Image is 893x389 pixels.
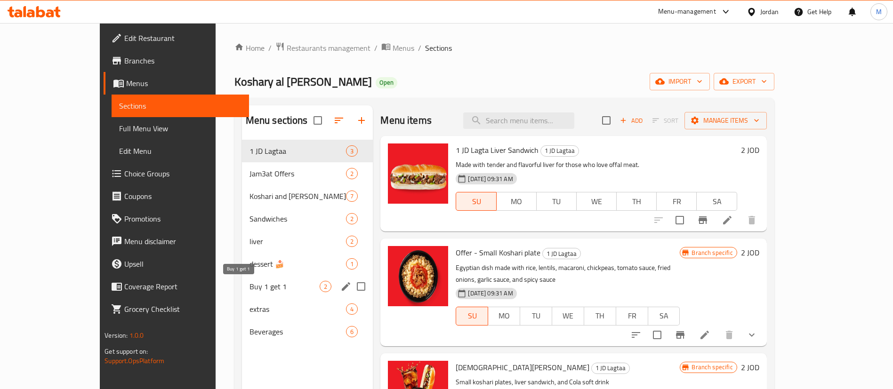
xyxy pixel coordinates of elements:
div: 1 JD Lagtaa [249,145,346,157]
button: SA [648,307,680,325]
span: M [876,7,882,17]
a: Promotions [104,207,249,230]
span: Menus [126,78,241,89]
button: edit [339,279,353,294]
li: / [268,42,272,54]
span: Sort sections [328,109,350,132]
span: SA [652,309,676,323]
a: Coverage Report [104,275,249,298]
a: Menus [104,72,249,95]
a: Upsell [104,253,249,275]
button: delete [740,209,763,231]
span: Grocery Checklist [124,303,241,315]
input: search [463,112,574,129]
span: [DATE] 09:31 AM [464,289,516,298]
span: MO [500,195,533,208]
span: Upsell [124,258,241,270]
a: Support.OpsPlatform [105,355,164,367]
span: 2 [346,169,357,178]
a: Edit Menu [112,140,249,162]
span: Select all sections [308,111,328,130]
span: TU [524,309,548,323]
span: Select to update [670,210,690,230]
div: Koshari and Macroni [249,191,346,202]
button: MO [488,307,520,325]
div: 1 JD Lagtaa [540,145,579,157]
div: Sandwiches2 [242,207,373,230]
button: export [714,73,774,90]
a: Edit Restaurant [104,27,249,49]
a: Home [234,42,265,54]
div: Sandwiches [249,213,346,224]
span: Select section first [646,113,684,128]
div: Open [376,77,397,88]
span: Full Menu View [119,123,241,134]
div: items [346,191,358,202]
a: Menu disclaimer [104,230,249,253]
span: 2 [346,214,357,223]
span: [DEMOGRAPHIC_DATA][PERSON_NAME] [456,360,589,374]
h6: 2 JOD [741,361,759,374]
a: Edit menu item [722,214,733,226]
li: / [418,42,421,54]
span: Branch specific [688,363,736,372]
span: 2 [346,237,357,246]
img: Offer - Small Koshari plate [388,246,448,306]
span: WE [580,195,613,208]
div: 1 JD Lagtaa3 [242,140,373,162]
span: Manage items [692,115,759,127]
div: items [346,168,358,179]
button: WE [552,307,584,325]
span: 1 JD Lagtaa [543,248,580,259]
span: Branches [124,55,241,66]
span: Menus [393,42,414,54]
span: MO [492,309,516,323]
span: 7 [346,192,357,201]
span: SU [460,195,492,208]
div: Jam3at Offers2 [242,162,373,185]
a: Choice Groups [104,162,249,185]
span: import [657,76,702,87]
div: Beverages6 [242,320,373,343]
nav: breadcrumb [234,42,774,54]
button: Manage items [684,112,767,129]
div: items [346,258,358,270]
span: 4 [346,305,357,314]
a: Branches [104,49,249,72]
button: TH [616,192,657,211]
span: FR [660,195,693,208]
span: WE [556,309,580,323]
span: 1 JD Lagta Liver Sandwich [456,143,539,157]
a: Edit menu item [699,329,710,341]
button: TH [584,307,616,325]
span: export [721,76,767,87]
button: FR [656,192,697,211]
span: Edit Menu [119,145,241,157]
button: sort-choices [625,324,647,346]
button: delete [718,324,740,346]
span: Add item [616,113,646,128]
span: Select to update [647,325,667,345]
span: Promotions [124,213,241,224]
span: Restaurants management [287,42,370,54]
h2: Menu items [380,113,432,127]
div: Koshari and [PERSON_NAME]7 [242,185,373,207]
a: Grocery Checklist [104,298,249,320]
span: dessert 🍰 [249,258,346,270]
span: TH [620,195,653,208]
button: MO [496,192,537,211]
button: SU [456,307,488,325]
li: / [374,42,378,54]
span: Beverages [249,326,346,337]
a: Full Menu View [112,117,249,140]
span: 6 [346,327,357,336]
button: show more [740,324,763,346]
nav: Menu sections [242,136,373,347]
span: Add [619,115,644,126]
div: items [346,145,358,157]
button: Add [616,113,646,128]
span: Sections [119,100,241,111]
a: Menus [381,42,414,54]
span: TU [540,195,573,208]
